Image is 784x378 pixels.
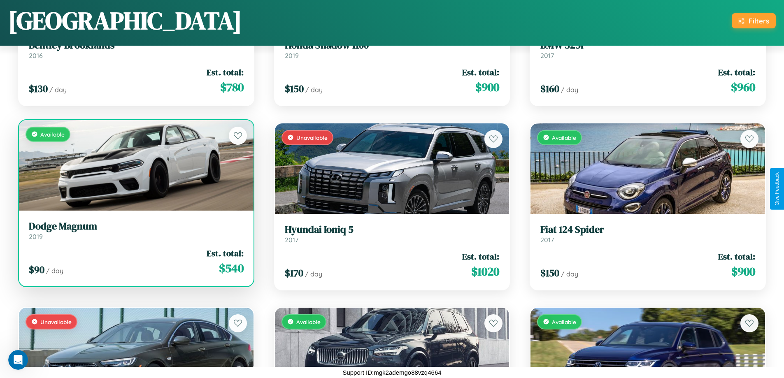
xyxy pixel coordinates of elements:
span: / day [46,267,63,275]
span: / day [305,270,322,278]
p: Support ID: mgk2ademgo88vzq4664 [342,367,441,378]
span: Unavailable [40,318,72,325]
a: Bentley Brooklands2016 [29,39,244,60]
a: Hyundai Ioniq 52017 [285,224,500,244]
span: Est. total: [462,66,499,78]
span: Available [552,134,576,141]
h3: Bentley Brooklands [29,39,244,51]
span: $ 1020 [471,263,499,280]
span: $ 150 [285,82,304,95]
span: $ 960 [731,79,755,95]
span: 2019 [285,51,299,60]
iframe: Intercom live chat [8,350,28,370]
h3: Hyundai Ioniq 5 [285,224,500,236]
span: 2017 [540,51,554,60]
span: Available [40,131,65,138]
span: Est. total: [207,247,244,259]
span: Est. total: [718,66,755,78]
span: $ 90 [29,263,44,276]
button: Filters [732,13,776,28]
a: BMW 325i2017 [540,39,755,60]
span: Est. total: [207,66,244,78]
span: Available [552,318,576,325]
h3: Fiat 124 Spider [540,224,755,236]
span: / day [305,86,323,94]
span: $ 900 [475,79,499,95]
a: Honda Shadow 11002019 [285,39,500,60]
span: Available [296,318,321,325]
span: 2017 [285,236,298,244]
span: Unavailable [296,134,328,141]
h3: BMW 325i [540,39,755,51]
span: 2019 [29,232,43,241]
a: Dodge Magnum2019 [29,220,244,241]
div: Filters [749,16,769,25]
span: $ 780 [220,79,244,95]
span: $ 130 [29,82,48,95]
span: Est. total: [718,250,755,262]
h3: Dodge Magnum [29,220,244,232]
span: / day [49,86,67,94]
span: / day [561,270,578,278]
h3: Honda Shadow 1100 [285,39,500,51]
span: $ 160 [540,82,559,95]
span: $ 170 [285,266,303,280]
h1: [GEOGRAPHIC_DATA] [8,4,242,37]
span: 2016 [29,51,43,60]
span: $ 150 [540,266,559,280]
span: $ 540 [219,260,244,276]
span: Est. total: [462,250,499,262]
a: Fiat 124 Spider2017 [540,224,755,244]
span: / day [561,86,578,94]
span: 2017 [540,236,554,244]
div: Give Feedback [774,172,780,206]
span: $ 900 [731,263,755,280]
